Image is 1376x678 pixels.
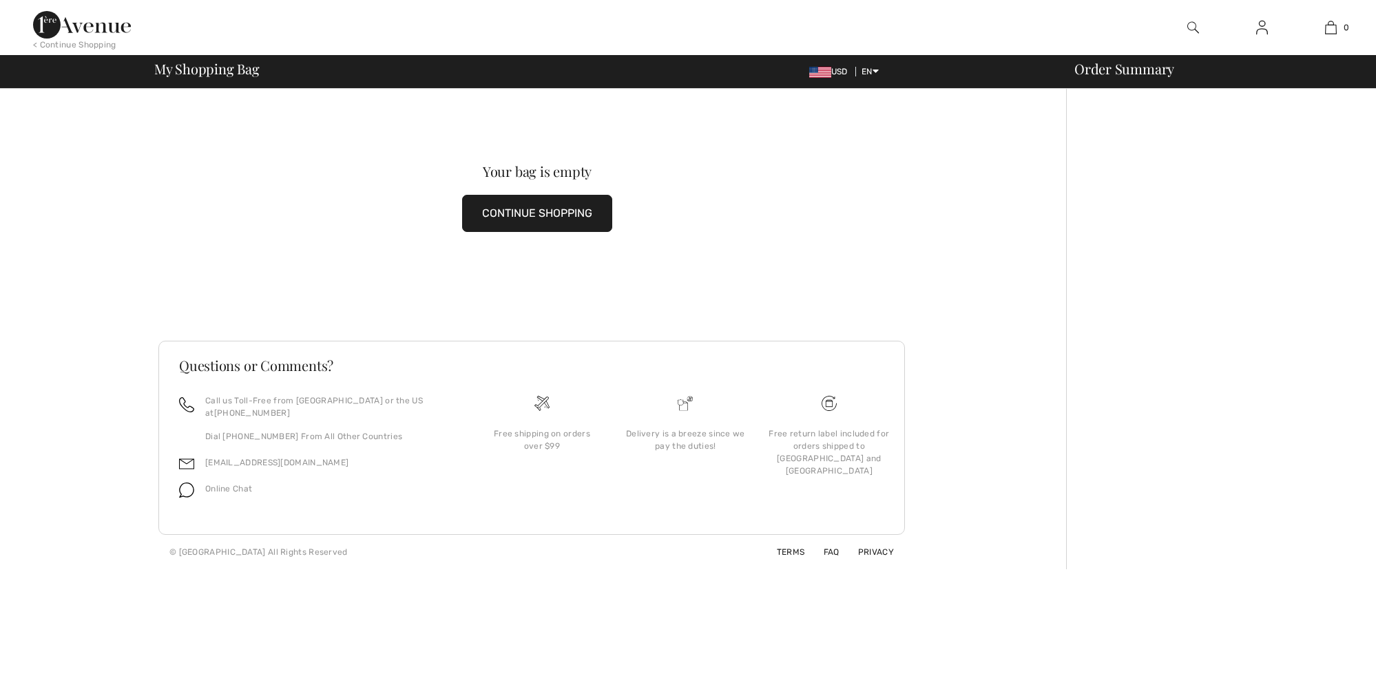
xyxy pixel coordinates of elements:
[205,458,348,467] a: [EMAIL_ADDRESS][DOMAIN_NAME]
[154,62,260,76] span: My Shopping Bag
[769,427,890,477] div: Free return label included for orders shipped to [GEOGRAPHIC_DATA] and [GEOGRAPHIC_DATA]
[534,396,550,411] img: Free shipping on orders over $99
[809,67,831,78] img: US Dollar
[462,195,612,232] button: CONTINUE SHOPPING
[1325,19,1337,36] img: My Bag
[1058,62,1368,76] div: Order Summary
[169,546,348,558] div: © [GEOGRAPHIC_DATA] All Rights Reserved
[625,427,746,452] div: Delivery is a breeze since we pay the duties!
[205,484,252,494] span: Online Chat
[179,397,194,412] img: call
[33,11,131,39] img: 1ère Avenue
[1245,19,1279,36] a: Sign In
[214,408,290,418] a: [PHONE_NUMBER]
[1344,21,1349,34] span: 0
[807,547,840,557] a: FAQ
[822,396,837,411] img: Free shipping on orders over $99
[179,456,194,472] img: email
[1187,19,1199,36] img: search the website
[205,394,454,419] p: Call us Toll-Free from [GEOGRAPHIC_DATA] or the US at
[1297,19,1364,36] a: 0
[678,396,693,411] img: Delivery is a breeze since we pay the duties!
[481,427,603,452] div: Free shipping on orders over $99
[760,547,805,557] a: Terms
[1256,19,1268,36] img: My Info
[809,67,853,76] span: USD
[33,39,116,51] div: < Continue Shopping
[205,430,454,443] p: Dial [PHONE_NUMBER] From All Other Countries
[842,547,894,557] a: Privacy
[196,165,878,178] div: Your bag is empty
[179,483,194,498] img: chat
[179,359,884,372] h3: Questions or Comments?
[862,67,879,76] span: EN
